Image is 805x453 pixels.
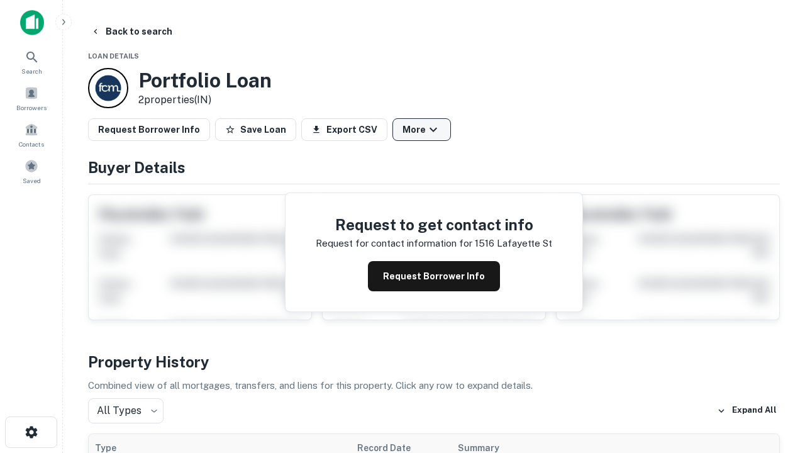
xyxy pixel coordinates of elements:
a: Borrowers [4,81,59,115]
button: Back to search [86,20,177,43]
img: capitalize-icon.png [20,10,44,35]
button: More [392,118,451,141]
p: Request for contact information for [316,236,472,251]
button: Request Borrower Info [368,261,500,291]
iframe: Chat Widget [742,312,805,372]
button: Export CSV [301,118,387,141]
p: Combined view of all mortgages, transfers, and liens for this property. Click any row to expand d... [88,378,780,393]
a: Contacts [4,118,59,152]
span: Saved [23,176,41,186]
h4: Request to get contact info [316,213,552,236]
span: Loan Details [88,52,139,60]
button: Save Loan [215,118,296,141]
p: 2 properties (IN) [138,92,272,108]
h3: Portfolio Loan [138,69,272,92]
span: Search [21,66,42,76]
a: Search [4,45,59,79]
a: Saved [4,154,59,188]
h4: Buyer Details [88,156,780,179]
p: 1516 lafayette st [475,236,552,251]
button: Request Borrower Info [88,118,210,141]
div: All Types [88,398,164,423]
button: Expand All [714,401,780,420]
h4: Property History [88,350,780,373]
span: Borrowers [16,103,47,113]
span: Contacts [19,139,44,149]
